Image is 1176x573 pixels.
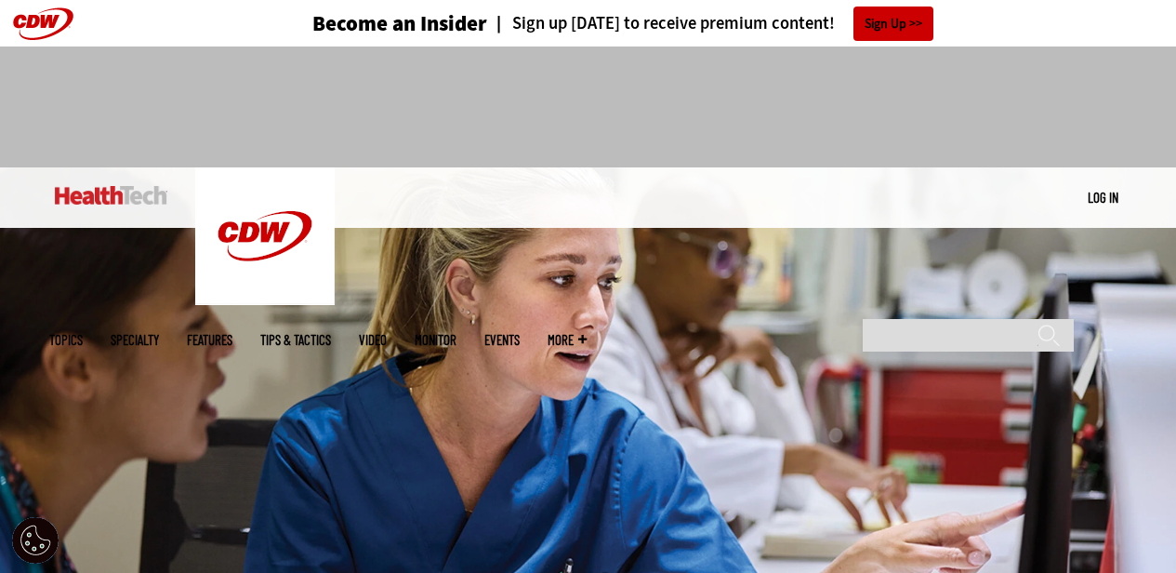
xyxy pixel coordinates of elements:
span: More [548,333,587,347]
div: Cookie Settings [12,517,59,564]
span: Specialty [111,333,159,347]
iframe: advertisement [250,65,927,149]
span: Topics [49,333,83,347]
a: MonITor [415,333,456,347]
a: Features [187,333,232,347]
img: Home [195,167,335,305]
button: Open Preferences [12,517,59,564]
a: Log in [1088,189,1118,206]
a: Video [359,333,387,347]
h3: Become an Insider [312,13,487,34]
div: User menu [1088,188,1118,207]
a: Sign Up [853,7,933,41]
a: Sign up [DATE] to receive premium content! [487,15,835,33]
a: Events [484,333,520,347]
a: Become an Insider [243,13,487,34]
img: Home [55,186,167,205]
a: Tips & Tactics [260,333,331,347]
a: CDW [195,290,335,310]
